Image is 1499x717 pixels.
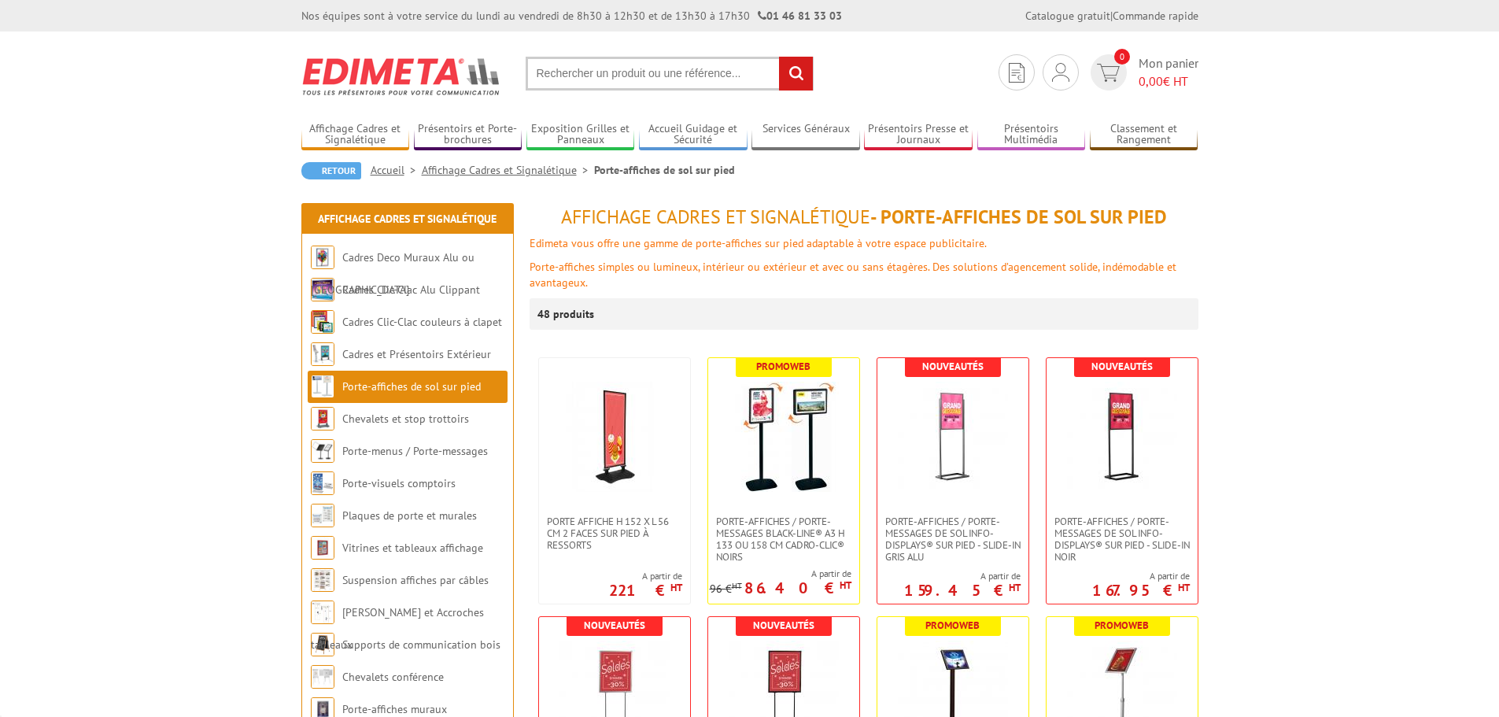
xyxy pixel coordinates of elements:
[422,163,594,177] a: Affichage Cadres et Signalétique
[1092,586,1190,595] p: 167.95 €
[885,516,1021,563] span: Porte-affiches / Porte-messages de sol Info-Displays® sur pied - Slide-in Gris Alu
[342,638,500,652] a: Supports de communication bois
[729,382,839,492] img: Porte-affiches / Porte-messages Black-Line® A3 H 133 ou 158 cm Cadro-Clic® noirs
[318,212,497,226] a: Affichage Cadres et Signalétique
[537,298,596,330] p: 48 produits
[744,583,851,593] p: 86.40 €
[526,57,814,91] input: Rechercher un produit ou une référence...
[732,580,742,591] sup: HT
[1113,9,1198,23] a: Commande rapide
[710,567,851,580] span: A partir de
[1178,581,1190,594] sup: HT
[311,665,334,689] img: Chevalets conférence
[1092,570,1190,582] span: A partir de
[311,568,334,592] img: Suspension affiches par câbles
[547,516,682,551] span: Porte Affiche H 152 x L 56 cm 2 faces sur pied à ressorts
[342,476,456,490] a: Porte-visuels comptoirs
[639,122,748,148] a: Accueil Guidage et Sécurité
[311,471,334,495] img: Porte-visuels comptoirs
[1095,619,1149,632] b: Promoweb
[977,122,1086,148] a: Présentoirs Multimédia
[779,57,813,91] input: rechercher
[864,122,973,148] a: Présentoirs Presse et Journaux
[1139,54,1198,91] span: Mon panier
[342,315,502,329] a: Cadres Clic-Clac couleurs à clapet
[1114,49,1130,65] span: 0
[342,412,469,426] a: Chevalets et stop trottoirs
[904,570,1021,582] span: A partir de
[311,504,334,527] img: Plaques de porte et murales
[342,508,477,523] a: Plaques de porte et murales
[301,122,410,148] a: Affichage Cadres et Signalétique
[342,670,444,684] a: Chevalets conférence
[609,586,682,595] p: 221 €
[311,439,334,463] img: Porte-menus / Porte-messages
[925,619,980,632] b: Promoweb
[758,9,842,23] strong: 01 46 81 33 03
[1139,73,1163,89] span: 0,00
[311,342,334,366] img: Cadres et Présentoirs Extérieur
[301,8,842,24] div: Nos équipes sont à votre service du lundi au vendredi de 8h30 à 12h30 et de 13h30 à 17h30
[1087,54,1198,91] a: devis rapide 0 Mon panier 0,00€ HT
[414,122,522,148] a: Présentoirs et Porte-brochures
[1090,122,1198,148] a: Classement et Rangement
[670,581,682,594] sup: HT
[1097,64,1120,82] img: devis rapide
[559,382,670,492] img: Porte Affiche H 152 x L 56 cm 2 faces sur pied à ressorts
[898,382,1008,492] img: Porte-affiches / Porte-messages de sol Info-Displays® sur pied - Slide-in Gris Alu
[1054,516,1190,563] span: Porte-affiches / Porte-messages de sol Info-Displays® sur pied - Slide-in Noir
[904,586,1021,595] p: 159.45 €
[311,250,474,297] a: Cadres Deco Muraux Alu ou [GEOGRAPHIC_DATA]
[342,379,481,394] a: Porte-affiches de sol sur pied
[1009,581,1021,594] sup: HT
[530,260,1176,290] font: Porte-affiches simples ou lumineux, intérieur ou extérieur et avec ou sans étagères. Des solution...
[526,122,635,148] a: Exposition Grilles et Panneaux
[1091,360,1153,373] b: Nouveautés
[311,605,484,652] a: [PERSON_NAME] et Accroches tableaux
[301,47,502,105] img: Edimeta
[756,360,810,373] b: Promoweb
[539,516,690,551] a: Porte Affiche H 152 x L 56 cm 2 faces sur pied à ressorts
[342,541,483,555] a: Vitrines et tableaux affichage
[530,207,1198,227] h1: - Porte-affiches de sol sur pied
[342,283,480,297] a: Cadres Clic-Clac Alu Clippant
[311,246,334,269] img: Cadres Deco Muraux Alu ou Bois
[716,516,851,563] span: Porte-affiches / Porte-messages Black-Line® A3 H 133 ou 158 cm Cadro-Clic® noirs
[594,162,735,178] li: Porte-affiches de sol sur pied
[1067,382,1177,492] img: Porte-affiches / Porte-messages de sol Info-Displays® sur pied - Slide-in Noir
[1052,63,1069,82] img: devis rapide
[1009,63,1025,83] img: devis rapide
[877,516,1028,563] a: Porte-affiches / Porte-messages de sol Info-Displays® sur pied - Slide-in Gris Alu
[922,360,984,373] b: Nouveautés
[1025,8,1198,24] div: |
[342,347,491,361] a: Cadres et Présentoirs Extérieur
[1025,9,1110,23] a: Catalogue gratuit
[708,516,859,563] a: Porte-affiches / Porte-messages Black-Line® A3 H 133 ou 158 cm Cadro-Clic® noirs
[561,205,870,229] span: Affichage Cadres et Signalétique
[584,619,645,632] b: Nouveautés
[530,236,987,250] font: Edimeta vous offre une gamme de porte-affiches sur pied adaptable à votre espace publicitaire.
[751,122,860,148] a: Services Généraux
[342,444,488,458] a: Porte-menus / Porte-messages
[371,163,422,177] a: Accueil
[840,578,851,592] sup: HT
[342,573,489,587] a: Suspension affiches par câbles
[311,536,334,560] img: Vitrines et tableaux affichage
[1047,516,1198,563] a: Porte-affiches / Porte-messages de sol Info-Displays® sur pied - Slide-in Noir
[710,583,742,595] p: 96 €
[609,570,682,582] span: A partir de
[311,310,334,334] img: Cadres Clic-Clac couleurs à clapet
[311,407,334,431] img: Chevalets et stop trottoirs
[753,619,814,632] b: Nouveautés
[301,162,361,179] a: Retour
[1139,72,1198,91] span: € HT
[311,375,334,398] img: Porte-affiches de sol sur pied
[311,601,334,624] img: Cimaises et Accroches tableaux
[342,702,447,716] a: Porte-affiches muraux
